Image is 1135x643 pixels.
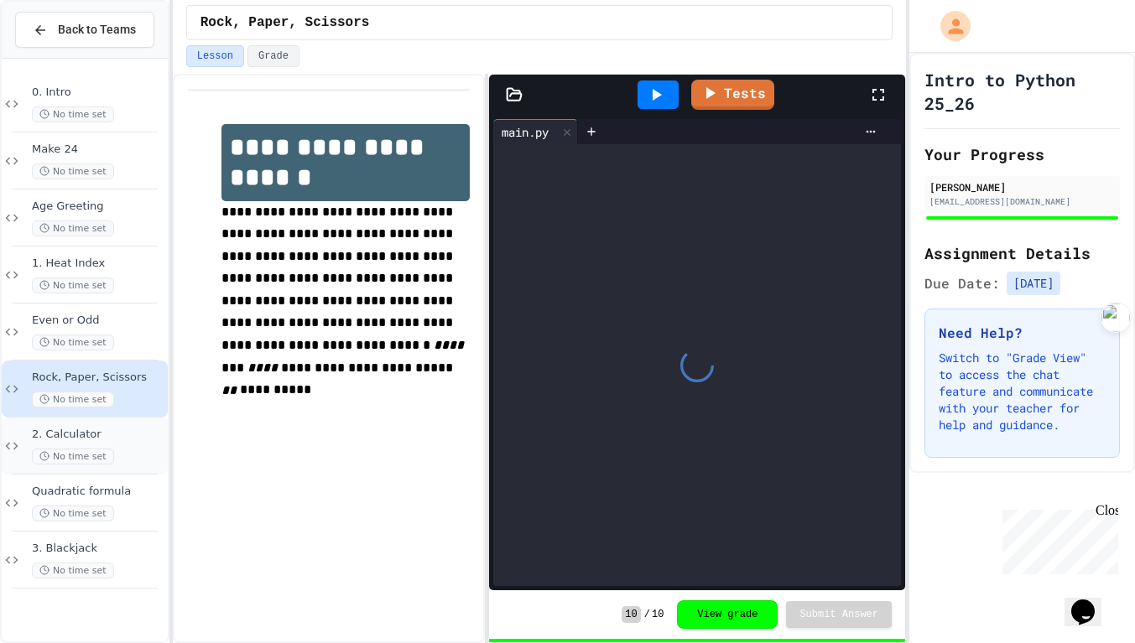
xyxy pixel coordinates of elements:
[58,21,136,39] span: Back to Teams
[200,13,370,33] span: Rock, Paper, Scissors
[32,163,114,179] span: No time set
[1065,576,1118,626] iframe: chat widget
[32,392,114,407] span: No time set
[247,45,299,67] button: Grade
[32,563,114,578] span: No time set
[32,542,164,556] span: 3. Blackjack
[493,119,578,144] div: main.py
[996,503,1118,574] iframe: chat widget
[32,106,114,122] span: No time set
[32,371,164,385] span: Rock, Paper, Scissors
[32,314,164,328] span: Even or Odd
[786,601,892,628] button: Submit Answer
[32,257,164,271] span: 1. Heat Index
[493,123,557,141] div: main.py
[32,277,114,293] span: No time set
[1007,272,1060,295] span: [DATE]
[644,608,650,621] span: /
[924,241,1120,265] h2: Assignment Details
[924,273,1000,293] span: Due Date:
[7,7,116,106] div: Chat with us now!Close
[32,428,164,442] span: 2. Calculator
[799,608,878,621] span: Submit Answer
[32,449,114,464] span: No time set
[929,195,1115,208] div: [EMAIL_ADDRESS][DOMAIN_NAME]
[32,220,114,236] span: No time set
[924,68,1120,115] h1: Intro to Python 25_26
[939,350,1106,433] p: Switch to "Grade View" to access the chat feature and communicate with your teacher for help and ...
[32,200,164,214] span: Age Greeting
[32,485,164,499] span: Quadratic formula
[186,45,244,67] button: Lesson
[677,600,778,629] button: View grade
[924,143,1120,166] h2: Your Progress
[15,12,154,48] button: Back to Teams
[923,7,975,45] div: My Account
[929,179,1115,194] div: [PERSON_NAME]
[32,143,164,157] span: Make 24
[652,608,664,621] span: 10
[691,80,774,110] a: Tests
[622,606,640,623] span: 10
[32,334,114,350] span: No time set
[32,86,164,100] span: 0. Intro
[32,506,114,521] span: No time set
[939,323,1106,343] h3: Need Help?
